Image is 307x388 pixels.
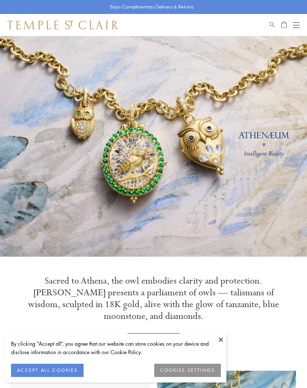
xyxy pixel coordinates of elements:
a: Open Shopping Bag [281,21,287,29]
p: Sacred to Athena, the owl embodies clarity and protection. [PERSON_NAME] presents a parliament of... [22,275,285,322]
p: Enjoy Complimentary Delivery & Returns [110,3,194,11]
a: Search [269,21,275,29]
button: Open navigation [293,21,300,29]
img: Temple St. Clair [7,21,119,29]
iframe: Gorgias live chat messenger [270,353,300,381]
a: Discover [128,333,179,352]
button: ACCEPT ALL COOKIES [11,364,84,377]
button: COOKIES SETTINGS [154,364,221,377]
div: By clicking “Accept all”, you agree that our website can store cookies on your device and disclos... [11,339,221,356]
